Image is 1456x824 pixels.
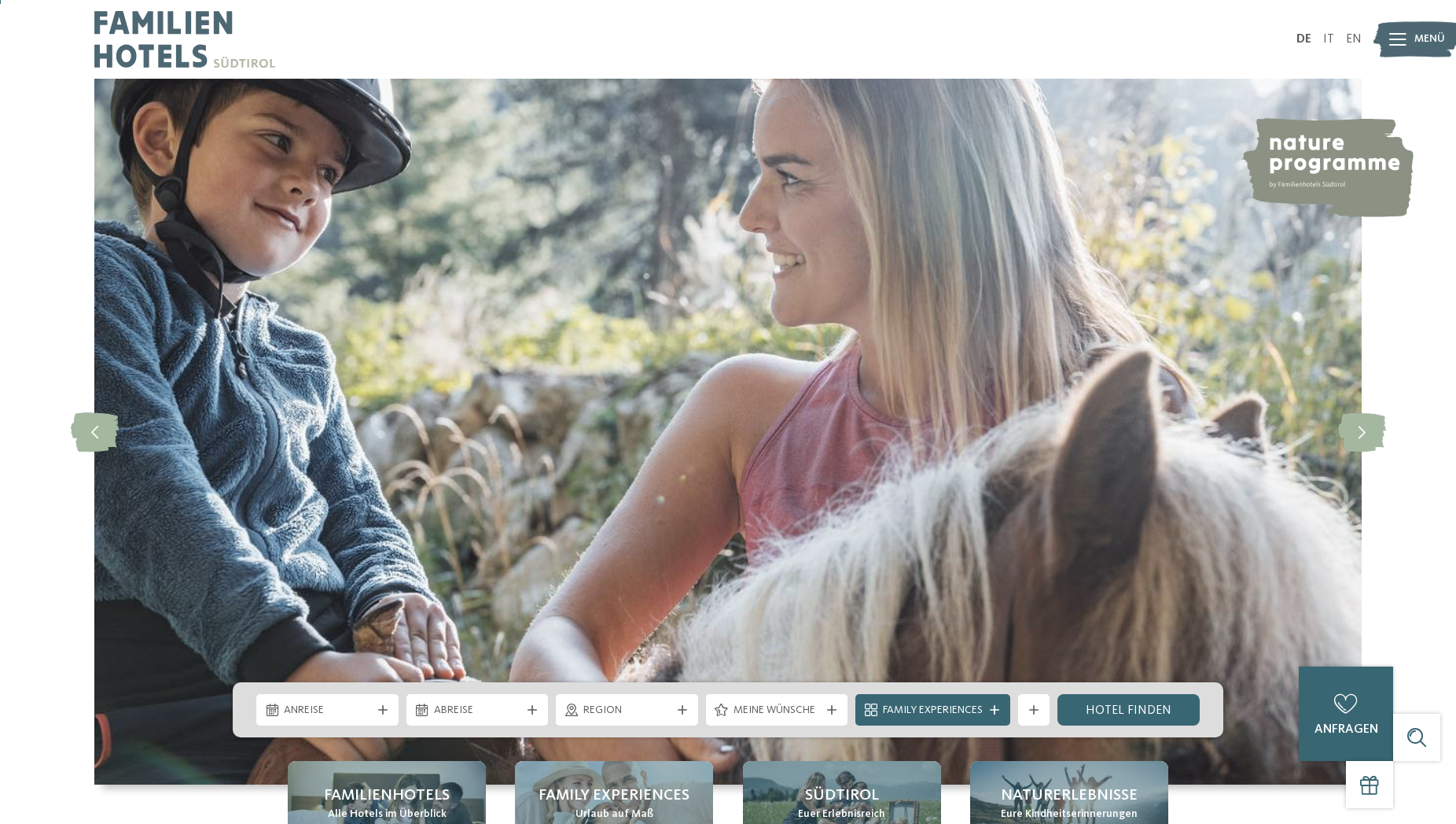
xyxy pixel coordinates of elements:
[805,785,879,807] span: Südtirol
[284,703,371,719] span: Anreise
[1314,723,1378,736] span: anfragen
[328,807,447,822] span: Alle Hotels im Überblick
[798,807,885,822] span: Euer Erlebnisreich
[434,703,521,719] span: Abreise
[1001,807,1138,822] span: Eure Kindheitserinnerungen
[734,703,821,719] span: Meine Wünsche
[575,807,653,822] span: Urlaub auf Maß
[539,785,689,807] span: Family Experiences
[1241,118,1414,217] img: nature programme by Familienhotels Südtirol
[94,79,1362,785] img: Familienhotels Südtirol: The happy family places
[1296,33,1311,46] a: DE
[883,703,983,719] span: Family Experiences
[1346,33,1362,46] a: EN
[583,703,671,719] span: Region
[1323,33,1334,46] a: IT
[1001,785,1138,807] span: Naturerlebnisse
[1299,667,1393,761] a: anfragen
[1414,31,1445,47] span: Menü
[324,785,450,807] span: Familienhotels
[1057,694,1200,726] a: Hotel finden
